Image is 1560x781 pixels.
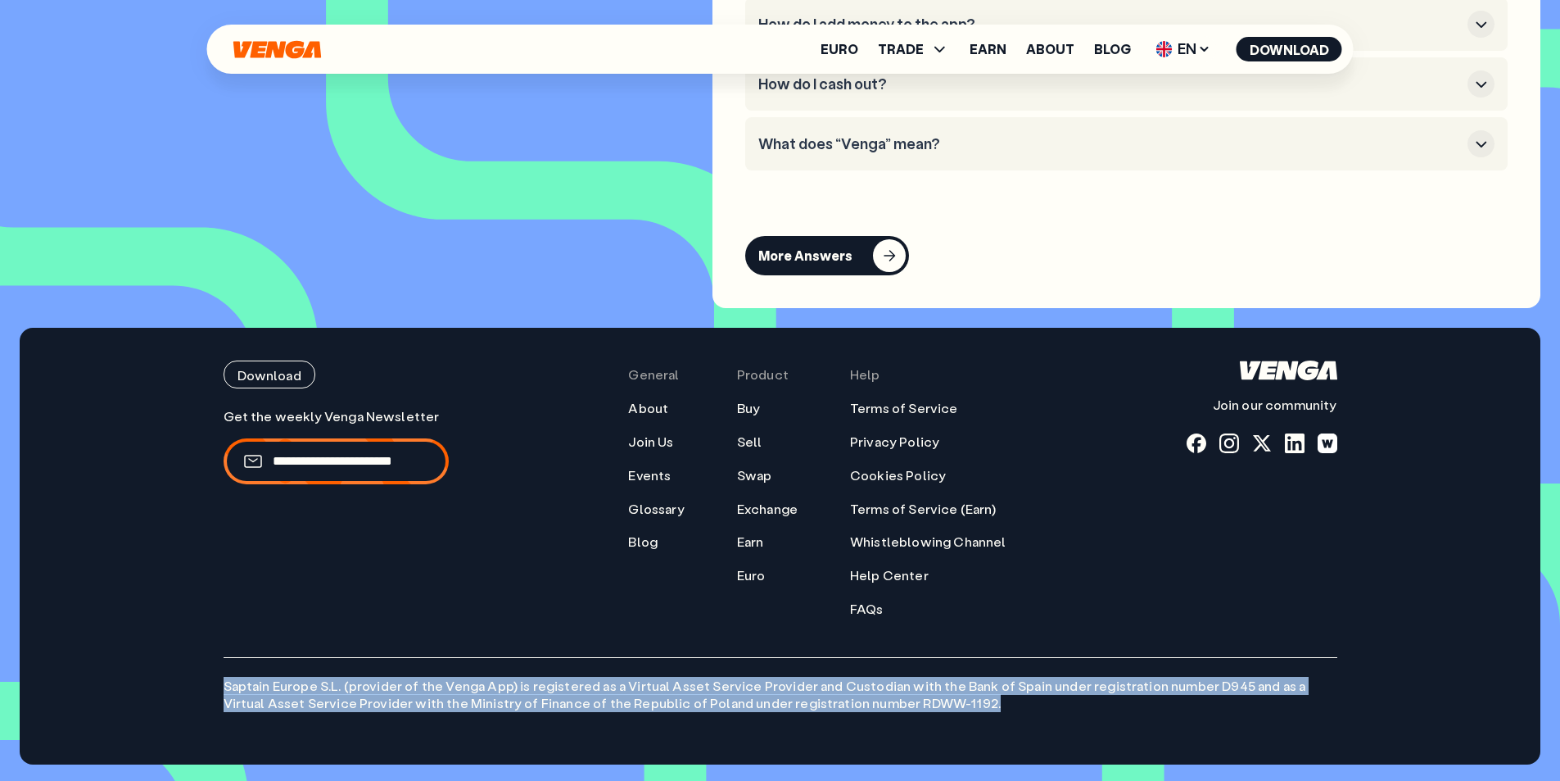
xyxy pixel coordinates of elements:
[745,236,909,275] button: More Answers
[850,434,939,451] a: Privacy Policy
[1240,361,1337,380] svg: Home
[878,39,950,59] span: TRADE
[1318,434,1337,453] a: warpcast
[1151,36,1217,62] span: EN
[758,75,1461,93] h3: How do I cash out?
[737,501,798,518] a: Exchange
[850,366,880,384] span: Help
[737,400,760,417] a: Buy
[1026,43,1074,56] a: About
[628,400,668,417] a: About
[1285,434,1305,453] a: linkedin
[628,467,671,484] a: Events
[850,601,884,618] a: FAQs
[850,467,946,484] a: Cookies Policy
[970,43,1006,56] a: Earn
[1219,434,1239,453] a: instagram
[737,434,762,451] a: Sell
[1187,397,1337,414] p: Join our community
[737,534,764,551] a: Earn
[628,534,658,551] a: Blog
[737,567,766,584] a: Euro
[224,408,449,425] p: Get the weekly Venga Newsletter
[758,11,1494,38] button: How do I add money to the app?
[737,366,789,384] span: Product
[628,434,673,451] a: Join Us
[758,16,1461,34] h3: How do I add money to the app?
[758,70,1494,98] button: How do I cash out?
[821,43,858,56] a: Euro
[224,361,315,388] button: Download
[1156,41,1173,57] img: flag-uk
[850,501,996,518] a: Terms of Service (Earn)
[850,534,1006,551] a: Whistleblowing Channel
[1094,43,1131,56] a: Blog
[628,366,679,384] span: General
[758,130,1494,157] button: What does “Venga” mean?
[224,657,1337,712] p: Saptain Europe S.L. (provider of the Venga App) is registered as a Virtual Asset Service Provider...
[850,400,958,417] a: Terms of Service
[232,40,323,59] svg: Home
[1187,434,1206,453] a: fb
[1252,434,1272,453] a: x
[878,43,924,56] span: TRADE
[628,501,684,518] a: Glossary
[850,567,929,584] a: Help Center
[1237,37,1342,61] button: Download
[758,135,1461,153] h3: What does “Venga” mean?
[737,467,772,484] a: Swap
[224,361,449,388] a: Download
[758,247,852,264] div: More Answers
